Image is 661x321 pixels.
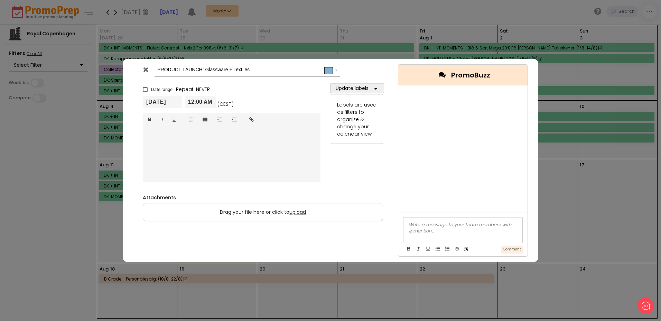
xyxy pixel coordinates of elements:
[183,113,198,126] a: Unordered list
[143,195,383,201] h6: Attachments
[501,246,523,254] button: Comment
[157,64,335,76] input: Add name...
[143,96,182,108] input: From date
[45,74,83,79] span: New conversation
[156,113,168,126] a: I
[10,46,128,57] h2: What can we do to help?
[451,70,490,80] span: PromoBuzz
[637,297,654,314] iframe: gist-messenger-bubble-iframe
[289,209,306,215] span: upload
[10,34,128,45] h1: Hello [PERSON_NAME]!
[197,113,213,126] a: Ordered list
[335,67,338,73] div: ▼
[167,113,181,126] a: U
[143,113,157,126] a: B
[337,101,377,138] div: Labels are used as filters to organize & change your calendar view.
[176,86,210,93] span: Repeat: NEVER
[185,96,216,108] input: Start time
[330,83,384,93] button: Update labels
[227,113,242,126] a: Indent
[216,96,232,108] div: (CEST)
[11,70,128,83] button: New conversation
[151,86,173,93] span: Date range
[58,242,87,246] span: We run on Gist
[244,113,259,126] a: Insert link
[143,203,383,221] label: Drag your file here or click to
[212,113,227,126] a: Outdent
